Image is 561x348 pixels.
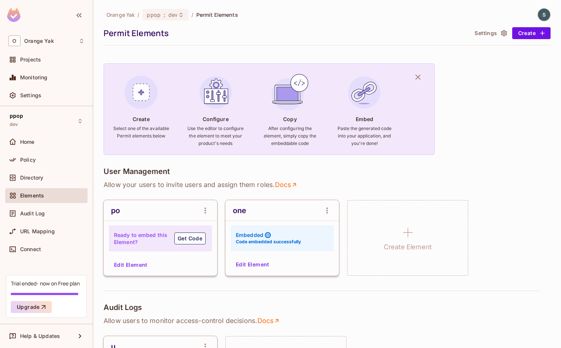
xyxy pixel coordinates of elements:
span: Connect [20,246,41,252]
button: open Menu [198,203,213,218]
h6: Paste the generated code into your application, and you're done! [336,125,393,147]
h4: Audit Logs [104,303,142,312]
h4: Embed [356,116,374,123]
span: Directory [20,175,43,181]
div: Trial ended- now on Free plan [11,280,80,287]
span: dev [10,121,18,127]
h4: Configure [203,116,229,123]
div: one [233,206,246,215]
span: : [163,12,166,18]
h4: Create [133,116,150,123]
h4: User Management [104,167,170,176]
span: Policy [20,157,36,163]
span: URL Mapping [20,228,55,234]
button: Edit Element [111,259,150,271]
img: Embed Element [344,72,384,113]
button: Upgrade [11,301,52,313]
p: Allow your users to invite users and assign them roles . [104,180,551,189]
span: the active workspace [107,11,134,18]
img: Create Element [121,72,161,113]
span: O [8,35,20,46]
h6: Select one of the available Permit elements below [113,125,169,140]
img: SReyMgAAAABJRU5ErkJggg== [7,8,20,22]
span: dev [168,11,178,18]
h4: Embedded [236,231,263,238]
span: Monitoring [20,75,48,80]
button: Edit Element [233,259,272,271]
img: Copy Element [270,72,310,113]
p: Allow users to monitor access-control decisions . [104,316,551,325]
img: Configure Element [196,72,236,113]
span: Permit Elements [196,11,238,18]
span: ppop [147,11,161,18]
button: Settings [472,27,509,39]
h1: Create Element [384,241,432,253]
span: Elements [20,193,44,199]
button: open Menu [320,203,335,218]
div: Permit Elements [104,28,468,39]
h6: Code embedded successfully [236,238,301,245]
img: shuvyankor@gmail.com [538,9,550,21]
a: Docs [257,316,280,325]
button: Get Code [174,232,206,244]
span: Audit Log [20,211,45,216]
a: Docs [275,180,298,189]
span: Home [20,139,35,145]
span: Projects [20,57,41,63]
li: / [137,11,139,18]
h6: After configuring the element, simply copy the embeddable code [262,125,318,147]
li: / [191,11,193,18]
h6: Use the editor to configure the element to meet your product's needs [187,125,244,147]
h4: Copy [283,116,297,123]
h4: Ready to embed this Element? [114,231,168,246]
div: po [111,206,120,215]
span: Workspace: Orange Yak [24,38,54,44]
button: Create [512,27,551,39]
span: Settings [20,92,41,98]
span: ppop [10,113,23,119]
span: Help & Updates [20,333,60,339]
